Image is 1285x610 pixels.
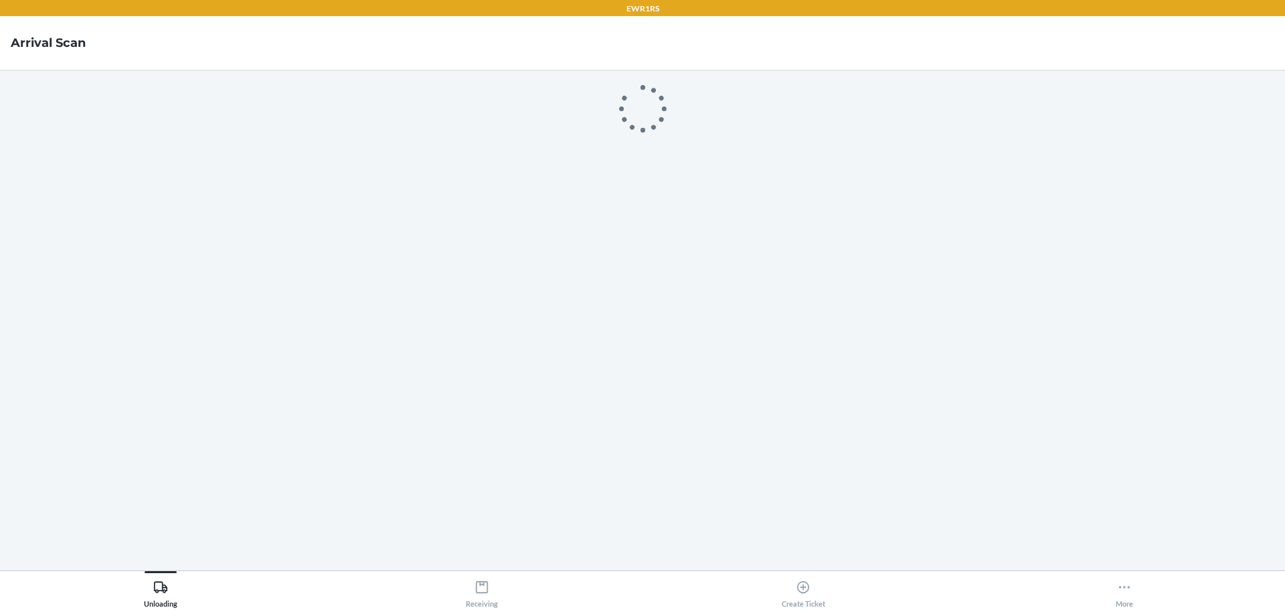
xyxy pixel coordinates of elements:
h4: Arrival Scan [11,34,86,52]
div: More [1116,575,1133,608]
p: EWR1RS [626,3,659,15]
button: More [964,571,1285,608]
div: Receiving [466,575,498,608]
button: Create Ticket [642,571,964,608]
div: Create Ticket [782,575,825,608]
button: Receiving [321,571,642,608]
div: Unloading [144,575,177,608]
